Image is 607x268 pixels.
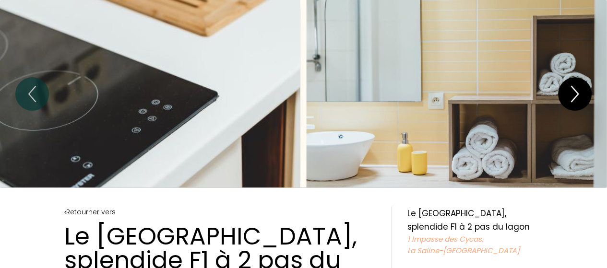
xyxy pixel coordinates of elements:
[15,77,49,111] button: Previous
[407,207,543,233] p: Le [GEOGRAPHIC_DATA], splendide F1 à 2 pas du lagon
[407,233,543,256] p: La Saline-[GEOGRAPHIC_DATA]
[558,77,592,111] button: Next
[64,207,379,217] a: Retourner vers
[8,4,36,33] button: Ouvrir le widget de chat LiveChat
[407,233,543,245] span: 1 Impasse des Cycas,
